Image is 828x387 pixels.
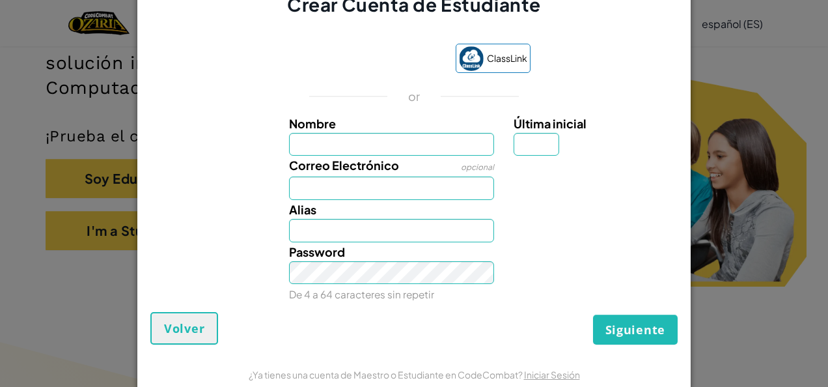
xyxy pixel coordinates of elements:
span: Correo Electrónico [289,158,399,173]
img: classlink-logo-small.png [459,46,484,71]
span: Última inicial [514,116,586,131]
span: Nombre [289,116,336,131]
p: or [408,89,421,104]
span: Volver [164,321,204,336]
span: ClassLink [487,49,527,68]
button: Siguiente [593,315,678,345]
a: Iniciar Sesión [524,369,580,380]
span: ¿Ya tienes una cuenta de Maestro o Estudiante en CodeCombat? [249,369,524,380]
button: Volver [150,312,218,345]
span: Siguiente [605,322,665,337]
span: Alias [289,202,316,217]
small: De 4 a 64 caracteres sin repetir [289,288,434,300]
span: opcional [461,162,494,172]
iframe: Botón Iniciar sesión con Google [291,45,449,74]
span: Password [289,244,345,259]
